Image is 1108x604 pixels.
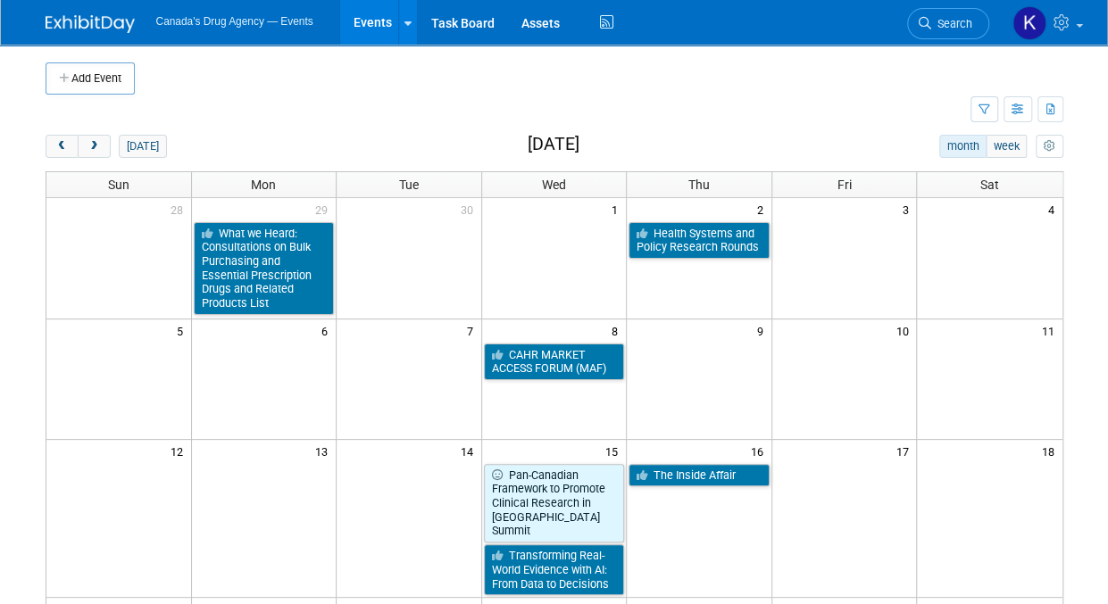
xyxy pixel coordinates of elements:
[46,135,79,158] button: prev
[108,178,129,192] span: Sun
[527,135,579,154] h2: [DATE]
[459,440,481,462] span: 14
[900,198,916,220] span: 3
[604,440,626,462] span: 15
[484,464,625,543] a: Pan-Canadian Framework to Promote Clinical Research in [GEOGRAPHIC_DATA] Summit
[46,62,135,95] button: Add Event
[1012,6,1046,40] img: Kristen Trevisan
[749,440,771,462] span: 16
[688,178,710,192] span: Thu
[1040,440,1062,462] span: 18
[907,8,989,39] a: Search
[980,178,999,192] span: Sat
[459,198,481,220] span: 30
[1046,198,1062,220] span: 4
[894,440,916,462] span: 17
[46,15,135,33] img: ExhibitDay
[610,319,626,342] span: 8
[755,319,771,342] span: 9
[78,135,111,158] button: next
[629,464,770,487] a: The Inside Affair
[169,198,191,220] span: 28
[610,198,626,220] span: 1
[939,135,987,158] button: month
[313,198,336,220] span: 29
[542,178,566,192] span: Wed
[156,15,313,28] span: Canada's Drug Agency — Events
[1036,135,1062,158] button: myCustomButton
[1044,141,1055,153] i: Personalize Calendar
[629,222,770,259] a: Health Systems and Policy Research Rounds
[194,222,335,315] a: What we Heard: Consultations on Bulk Purchasing and Essential Prescription Drugs and Related Prod...
[251,178,276,192] span: Mon
[837,178,852,192] span: Fri
[313,440,336,462] span: 13
[755,198,771,220] span: 2
[894,319,916,342] span: 10
[1040,319,1062,342] span: 11
[484,343,625,380] a: CAHR MARKET ACCESS FORUM (MAF)
[175,319,191,342] span: 5
[465,319,481,342] span: 7
[484,544,625,595] a: Transforming Real-World Evidence with AI: From Data to Decisions
[119,135,166,158] button: [DATE]
[320,319,336,342] span: 6
[169,440,191,462] span: 12
[399,178,419,192] span: Tue
[931,17,972,30] span: Search
[986,135,1027,158] button: week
